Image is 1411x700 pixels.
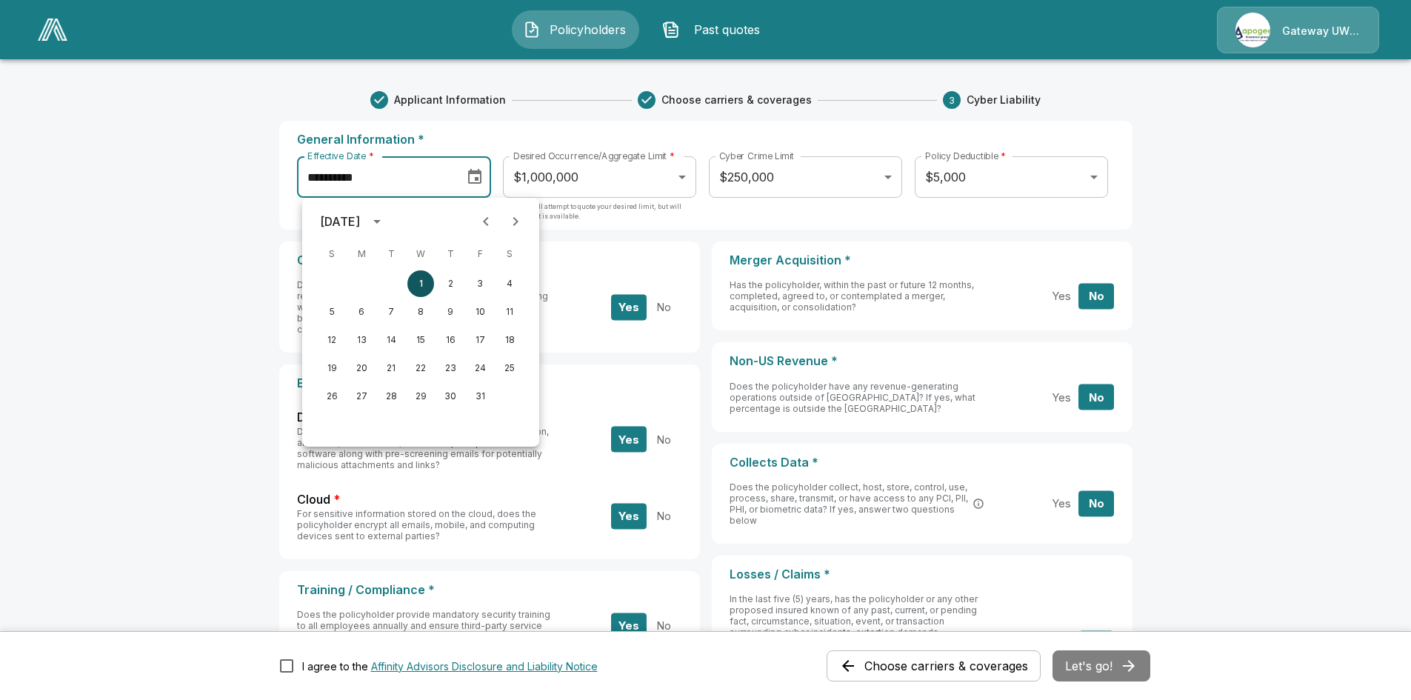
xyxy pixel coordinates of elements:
[318,355,345,381] button: 19
[348,239,375,269] span: Monday
[827,650,1041,681] button: Choose carriers & coverages
[915,156,1107,198] div: $5,000
[467,355,493,381] button: 24
[1078,283,1114,309] button: No
[1078,491,1114,517] button: No
[297,583,682,597] p: Training / Compliance *
[467,270,493,297] button: 3
[1044,491,1079,517] button: Yes
[496,239,523,269] span: Saturday
[348,299,375,325] button: 6
[471,207,501,236] button: Previous month
[467,327,493,353] button: 17
[662,21,680,39] img: Past quotes Icon
[378,355,404,381] button: 21
[297,609,550,642] span: Does the policyholder provide mandatory security training to all employees annually and ensure th...
[467,239,493,269] span: Friday
[646,427,681,453] button: No
[467,299,493,325] button: 10
[407,383,434,410] button: 29
[925,150,1006,162] label: Policy Deductible
[297,409,342,426] span: Devices
[348,327,375,353] button: 13
[503,156,696,198] div: $1,000,000
[348,355,375,381] button: 20
[407,299,434,325] button: 8
[407,270,434,297] button: 1
[503,201,696,231] p: Carriers will attempt to quote your desired limit, but will return what is available.
[394,93,506,107] span: Applicant Information
[467,383,493,410] button: 31
[318,239,345,269] span: Sunday
[496,327,523,353] button: 18
[437,327,464,353] button: 16
[611,503,647,529] button: Yes
[407,327,434,353] button: 15
[496,270,523,297] button: 4
[320,213,360,230] div: [DATE]
[318,327,345,353] button: 12
[496,355,523,381] button: 25
[512,10,639,49] button: Policyholders IconPolicyholders
[297,279,548,335] span: Do policyholder employees authenticate fund transfer requests, prevent unauthorized employees fro...
[547,21,628,39] span: Policyholders
[297,133,1115,147] p: General Information *
[661,93,812,107] span: Choose carriers & coverages
[686,21,767,39] span: Past quotes
[348,383,375,410] button: 27
[371,659,598,674] button: I agree to the
[297,253,682,267] p: Cyber Crime *
[730,279,974,313] span: Has the policyholder, within the past or future 12 months, completed, agreed to, or contemplated ...
[730,593,985,693] span: In the last five (5) years, has the policyholder or any other proposed insured known of any past,...
[1044,384,1079,410] button: Yes
[407,239,434,269] span: Wednesday
[611,613,647,639] button: Yes
[297,426,549,470] span: Does the policyholder protect all devices with encryption, anti-virus, anti-malware, and/or endpo...
[437,383,464,410] button: 30
[307,150,373,162] label: Effective Date
[437,355,464,381] button: 23
[730,456,1115,470] p: Collects Data *
[730,253,1115,267] p: Merger Acquisition *
[501,207,530,236] button: Next month
[437,239,464,269] span: Thursday
[967,93,1041,107] span: Cyber Liability
[730,481,969,526] span: Does the policyholder collect, host, store, control, use, process, share, transmit, or have acces...
[496,299,523,325] button: 11
[646,294,681,320] button: No
[378,327,404,353] button: 14
[318,383,345,410] button: 26
[730,567,1115,581] p: Losses / Claims *
[297,508,536,541] span: For sensitive information stored on the cloud, does the policyholder encrypt all emails, mobile, ...
[523,21,541,39] img: Policyholders Icon
[302,659,598,674] div: I agree to the
[719,150,794,162] label: Cyber Crime Limit
[709,156,901,198] div: $250,000
[651,10,778,49] button: Past quotes IconPast quotes
[318,299,345,325] button: 5
[1044,283,1079,309] button: Yes
[378,299,404,325] button: 7
[949,95,955,106] text: 3
[378,239,404,269] span: Tuesday
[378,383,404,410] button: 28
[971,496,986,511] button: PCI: Payment card information. PII: Personally Identifiable Information (names, SSNs, addresses)....
[297,491,330,508] span: Cloud
[297,376,682,390] p: Encryption *
[646,503,681,529] button: No
[513,150,675,162] label: Desired Occurrence/Aggregate Limit
[437,299,464,325] button: 9
[730,354,1115,368] p: Non-US Revenue *
[38,19,67,41] img: AA Logo
[1078,384,1114,410] button: No
[364,209,390,234] button: calendar view is open, switch to year view
[407,355,434,381] button: 22
[611,427,647,453] button: Yes
[646,613,681,639] button: No
[611,294,647,320] button: Yes
[460,162,490,192] button: Choose date, selected date is Oct 1, 2025
[730,381,975,414] span: Does the policyholder have any revenue-generating operations outside of [GEOGRAPHIC_DATA]? If yes...
[437,270,464,297] button: 2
